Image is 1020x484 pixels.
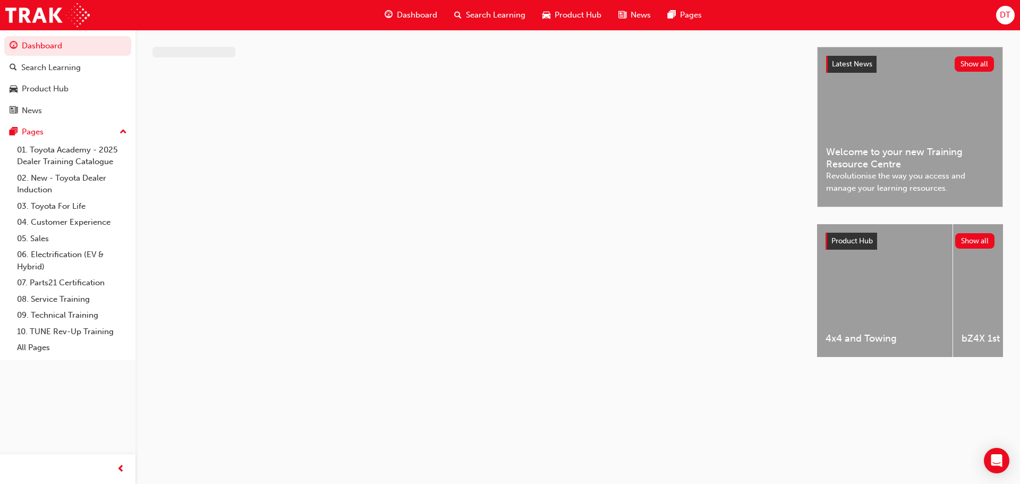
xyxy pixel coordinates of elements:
[831,236,873,245] span: Product Hub
[13,291,131,308] a: 08. Service Training
[984,448,1009,473] div: Open Intercom Messenger
[454,9,462,22] span: search-icon
[13,324,131,340] a: 10. TUNE Rev-Up Training
[4,79,131,99] a: Product Hub
[826,146,994,170] span: Welcome to your new Training Resource Centre
[4,34,131,122] button: DashboardSearch LearningProduct HubNews
[832,60,872,69] span: Latest News
[955,56,994,72] button: Show all
[466,9,525,21] span: Search Learning
[1000,9,1010,21] span: DT
[631,9,651,21] span: News
[21,62,81,74] div: Search Learning
[10,128,18,137] span: pages-icon
[13,275,131,291] a: 07. Parts21 Certification
[826,233,994,250] a: Product HubShow all
[22,126,44,138] div: Pages
[13,198,131,215] a: 03. Toyota For Life
[826,170,994,194] span: Revolutionise the way you access and manage your learning resources.
[397,9,437,21] span: Dashboard
[385,9,393,22] span: guage-icon
[5,3,90,27] img: Trak
[22,83,69,95] div: Product Hub
[13,339,131,356] a: All Pages
[4,58,131,78] a: Search Learning
[4,101,131,121] a: News
[4,36,131,56] a: Dashboard
[817,224,953,357] a: 4x4 and Towing
[610,4,659,26] a: news-iconNews
[10,106,18,116] span: news-icon
[618,9,626,22] span: news-icon
[668,9,676,22] span: pages-icon
[826,333,944,345] span: 4x4 and Towing
[955,233,995,249] button: Show all
[13,214,131,231] a: 04. Customer Experience
[817,47,1003,207] a: Latest NewsShow allWelcome to your new Training Resource CentreRevolutionise the way you access a...
[659,4,710,26] a: pages-iconPages
[10,41,18,51] span: guage-icon
[446,4,534,26] a: search-iconSearch Learning
[13,307,131,324] a: 09. Technical Training
[826,56,994,73] a: Latest NewsShow all
[13,231,131,247] a: 05. Sales
[542,9,550,22] span: car-icon
[996,6,1015,24] button: DT
[10,84,18,94] span: car-icon
[13,142,131,170] a: 01. Toyota Academy - 2025 Dealer Training Catalogue
[13,170,131,198] a: 02. New - Toyota Dealer Induction
[120,125,127,139] span: up-icon
[534,4,610,26] a: car-iconProduct Hub
[22,105,42,117] div: News
[10,63,17,73] span: search-icon
[117,463,125,476] span: prev-icon
[376,4,446,26] a: guage-iconDashboard
[680,9,702,21] span: Pages
[13,247,131,275] a: 06. Electrification (EV & Hybrid)
[4,122,131,142] button: Pages
[555,9,601,21] span: Product Hub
